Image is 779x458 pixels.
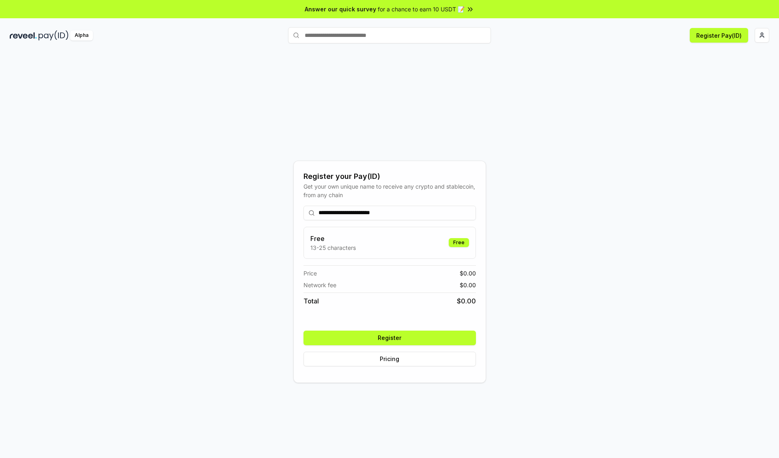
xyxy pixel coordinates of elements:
[460,269,476,277] span: $ 0.00
[70,30,93,41] div: Alpha
[303,281,336,289] span: Network fee
[460,281,476,289] span: $ 0.00
[449,238,469,247] div: Free
[690,28,748,43] button: Register Pay(ID)
[303,171,476,182] div: Register your Pay(ID)
[457,296,476,306] span: $ 0.00
[310,234,356,243] h3: Free
[303,269,317,277] span: Price
[10,30,37,41] img: reveel_dark
[378,5,465,13] span: for a chance to earn 10 USDT 📝
[303,331,476,345] button: Register
[310,243,356,252] p: 13-25 characters
[303,182,476,199] div: Get your own unique name to receive any crypto and stablecoin, from any chain
[305,5,376,13] span: Answer our quick survey
[303,296,319,306] span: Total
[39,30,69,41] img: pay_id
[303,352,476,366] button: Pricing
